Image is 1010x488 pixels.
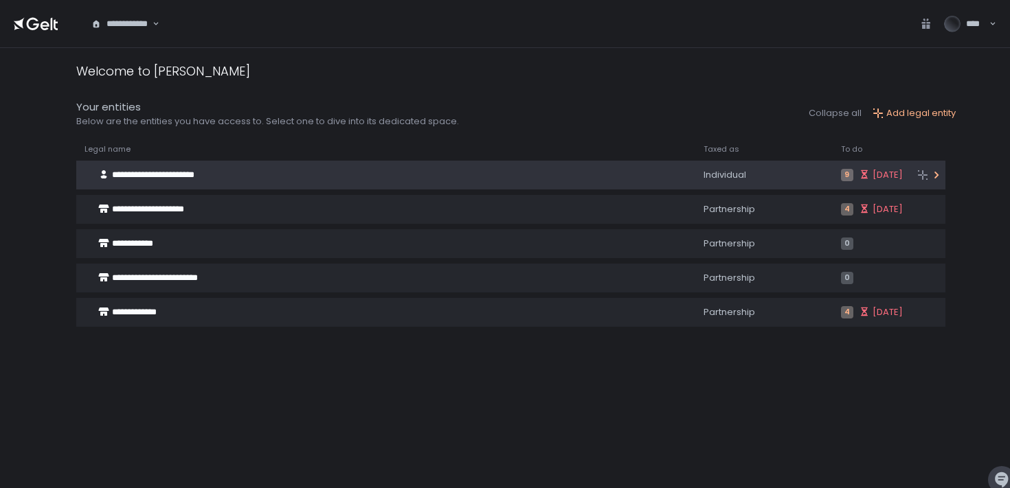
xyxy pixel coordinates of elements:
[873,107,956,119] button: Add legal entity
[76,62,250,80] div: Welcome to [PERSON_NAME]
[150,17,151,31] input: Search for option
[809,107,862,119] button: Collapse all
[704,144,739,154] span: Taxed as
[704,237,824,250] div: Partnership
[76,115,459,128] div: Below are the entities you have access to. Select one to dive into its dedicated space.
[76,100,459,115] div: Your entities
[841,144,862,154] span: To do
[873,306,903,318] span: [DATE]
[873,203,903,216] span: [DATE]
[841,203,853,216] span: 4
[841,272,853,284] span: 0
[704,203,824,216] div: Partnership
[704,306,824,318] div: Partnership
[841,237,853,250] span: 0
[704,272,824,284] div: Partnership
[82,10,159,38] div: Search for option
[873,169,903,181] span: [DATE]
[841,169,853,181] span: 9
[85,144,131,154] span: Legal name
[704,169,824,181] div: Individual
[841,306,853,318] span: 4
